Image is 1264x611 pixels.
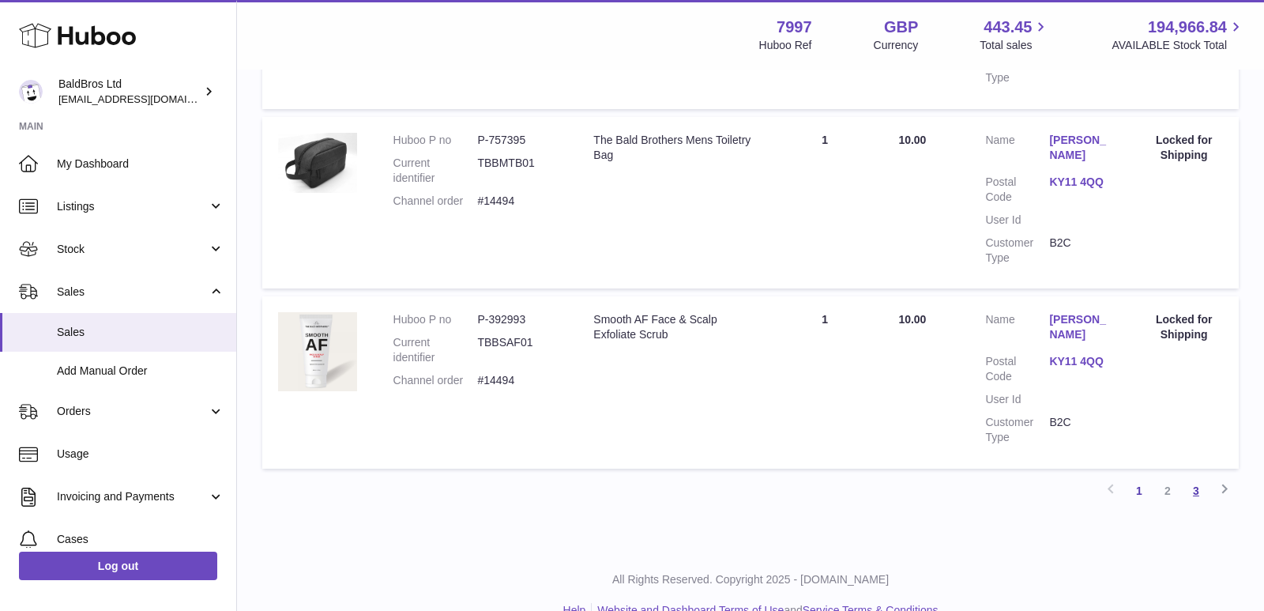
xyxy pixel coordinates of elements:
[477,373,562,388] dd: #14494
[759,38,812,53] div: Huboo Ref
[1049,415,1113,445] dd: B2C
[985,392,1049,407] dt: User Id
[985,236,1049,266] dt: Customer Type
[1153,477,1182,505] a: 2
[884,17,918,38] strong: GBP
[767,296,883,468] td: 1
[777,17,812,38] strong: 7997
[1049,354,1113,369] a: KY11 4QQ
[393,133,478,148] dt: Huboo P no
[393,373,478,388] dt: Channel order
[57,199,208,214] span: Listings
[1145,133,1223,163] div: Locked for Shipping
[593,312,750,342] div: Smooth AF Face & Scalp Exfoliate Scrub
[57,242,208,257] span: Stock
[58,77,201,107] div: BaldBros Ltd
[477,312,562,327] dd: P-392993
[393,335,478,365] dt: Current identifier
[984,17,1032,38] span: 443.45
[477,194,562,209] dd: #14494
[898,313,926,326] span: 10.00
[58,92,232,105] span: [EMAIL_ADDRESS][DOMAIN_NAME]
[57,404,208,419] span: Orders
[1125,477,1153,505] a: 1
[1112,17,1245,53] a: 194,966.84 AVAILABLE Stock Total
[985,415,1049,445] dt: Customer Type
[898,134,926,146] span: 10.00
[1145,312,1223,342] div: Locked for Shipping
[57,285,208,300] span: Sales
[1148,17,1227,38] span: 194,966.84
[1049,236,1113,266] dd: B2C
[985,175,1049,205] dt: Postal Code
[57,364,224,379] span: Add Manual Order
[477,335,562,365] dd: TBBSAF01
[477,133,562,148] dd: P-757395
[1049,312,1113,342] a: [PERSON_NAME]
[57,532,224,547] span: Cases
[250,572,1251,587] p: All Rights Reserved. Copyright 2025 - [DOMAIN_NAME]
[593,133,750,163] div: The Bald Brothers Mens Toiletry Bag
[1049,55,1113,85] dd: B2C
[985,312,1049,346] dt: Name
[980,17,1050,53] a: 443.45 Total sales
[1182,477,1210,505] a: 3
[874,38,919,53] div: Currency
[477,156,562,186] dd: TBBMTB01
[278,312,357,391] img: 79971687853647.png
[19,552,217,580] a: Log out
[57,157,224,172] span: My Dashboard
[1112,38,1245,53] span: AVAILABLE Stock Total
[985,354,1049,384] dt: Postal Code
[393,312,478,327] dt: Huboo P no
[393,156,478,186] dt: Current identifier
[57,447,224,462] span: Usage
[278,133,357,193] img: 1681803039.jpg
[985,55,1049,85] dt: Customer Type
[1049,133,1113,163] a: [PERSON_NAME]
[57,489,208,504] span: Invoicing and Payments
[767,117,883,289] td: 1
[393,194,478,209] dt: Channel order
[985,213,1049,228] dt: User Id
[19,80,43,104] img: baldbrothersblog@gmail.com
[985,133,1049,167] dt: Name
[57,325,224,340] span: Sales
[980,38,1050,53] span: Total sales
[1049,175,1113,190] a: KY11 4QQ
